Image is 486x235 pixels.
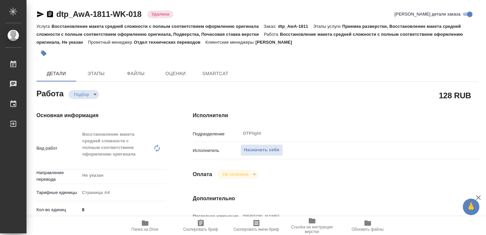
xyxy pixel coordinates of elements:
[313,24,342,29] p: Этапы услуги
[234,227,279,232] span: Скопировать мини-бриф
[264,24,278,29] p: Заказ:
[120,70,152,78] span: Файлы
[439,90,471,101] h2: 128 RUB
[69,90,99,99] div: Подбор
[36,207,80,213] p: Кол-во единиц
[199,70,231,78] span: SmartCat
[193,147,241,154] p: Исполнитель
[288,225,336,234] span: Ссылка на инструкции верстки
[193,112,479,119] h4: Исполнители
[255,40,297,45] p: [PERSON_NAME]
[160,70,191,78] span: Оценки
[278,24,313,29] p: dtp_AwA-1811
[193,170,212,178] h4: Оплата
[193,195,479,203] h4: Дополнительно
[36,87,64,99] h2: Работа
[36,46,51,61] button: Добавить тэг
[205,40,255,45] p: Клиентские менеджеры
[183,227,218,232] span: Скопировать бриф
[395,11,460,18] span: [PERSON_NAME] детали заказа
[463,199,479,215] button: 🙏
[221,171,250,177] button: Не оплачена
[72,92,91,97] button: Подбор
[264,32,280,37] p: Работа
[241,144,283,156] button: Назначить себя
[465,200,477,214] span: 🙏
[340,216,396,235] button: Обновить файлы
[80,70,112,78] span: Этапы
[46,10,54,18] button: Скопировать ссылку
[151,11,169,18] p: Удалена
[88,40,134,45] p: Проектный менеджер
[36,10,44,18] button: Скопировать ссылку для ЯМессенджера
[36,169,80,183] p: Направление перевода
[51,24,263,29] p: Восстановление макета средней сложности с полным соответствием оформлению оригинала
[36,112,166,119] h4: Основная информация
[241,211,455,221] input: Пустое поле
[56,10,141,19] a: dtp_AwA-1811-WK-018
[36,24,51,29] p: Услуга
[40,70,72,78] span: Детали
[284,216,340,235] button: Ссылка на инструкции верстки
[193,131,241,137] p: Подразделение
[173,216,229,235] button: Скопировать бриф
[36,189,80,196] p: Тарифные единицы
[244,146,279,154] span: Назначить себя
[80,205,166,214] input: ✎ Введи что-нибудь
[351,227,384,232] span: Обновить файлы
[132,227,159,232] span: Папка на Drive
[117,216,173,235] button: Папка на Drive
[217,170,258,179] div: Подбор
[80,187,166,198] div: Страница А4
[36,145,80,152] p: Вид работ
[134,40,205,45] p: Отдел технических переводов
[193,213,241,220] p: Последнее изменение
[229,216,284,235] button: Скопировать мини-бриф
